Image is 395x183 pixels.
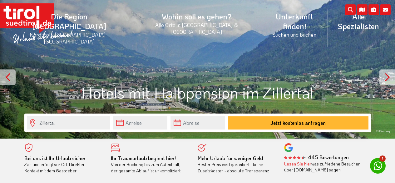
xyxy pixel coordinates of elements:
span: 1 [379,155,386,162]
b: Mehr Urlaub für weniger Geld [198,155,263,161]
small: Suchen und buchen [269,31,320,38]
input: Abreise [170,116,225,130]
b: Ihr Traumurlaub beginnt hier! [111,155,176,161]
a: Lesen Sie hier [284,161,311,167]
i: Kontakt [380,4,391,15]
a: Alle Spezialisten [328,5,389,38]
a: Wohin soll es gehen?Alle Orte in [GEOGRAPHIC_DATA] & [GEOGRAPHIC_DATA] [132,5,261,42]
a: Unterkunft finden!Suchen und buchen [261,5,328,45]
i: Fotogalerie [368,4,379,15]
small: Alle Orte in [GEOGRAPHIC_DATA] & [GEOGRAPHIC_DATA] [140,21,254,35]
b: - 445 Bewertungen [284,154,349,160]
input: Wo soll's hingehen? [27,116,110,130]
small: Nordtirol - [GEOGRAPHIC_DATA] - [GEOGRAPHIC_DATA] [14,31,125,45]
button: Jetzt kostenlos anfragen [228,116,368,130]
div: was zufriedene Besucher über [DOMAIN_NAME] sagen [284,161,362,173]
input: Anreise [113,116,167,130]
div: Von der Buchung bis zum Aufenthalt, der gesamte Ablauf ist unkompliziert [111,155,188,174]
a: Die Region [GEOGRAPHIC_DATA]Nordtirol - [GEOGRAPHIC_DATA] - [GEOGRAPHIC_DATA] [6,5,132,52]
b: Bei uns ist Ihr Urlaub sicher [24,155,86,161]
i: Karte öffnen [357,4,368,15]
div: Bester Preis wird garantiert - keine Zusatzkosten - absolute Transparenz [198,155,275,174]
div: Zahlung erfolgt vor Ort. Direkter Kontakt mit dem Gastgeber [24,155,102,174]
h1: Hotels mit Halbpension im Zillertal [24,84,371,101]
a: 1 [370,158,386,174]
